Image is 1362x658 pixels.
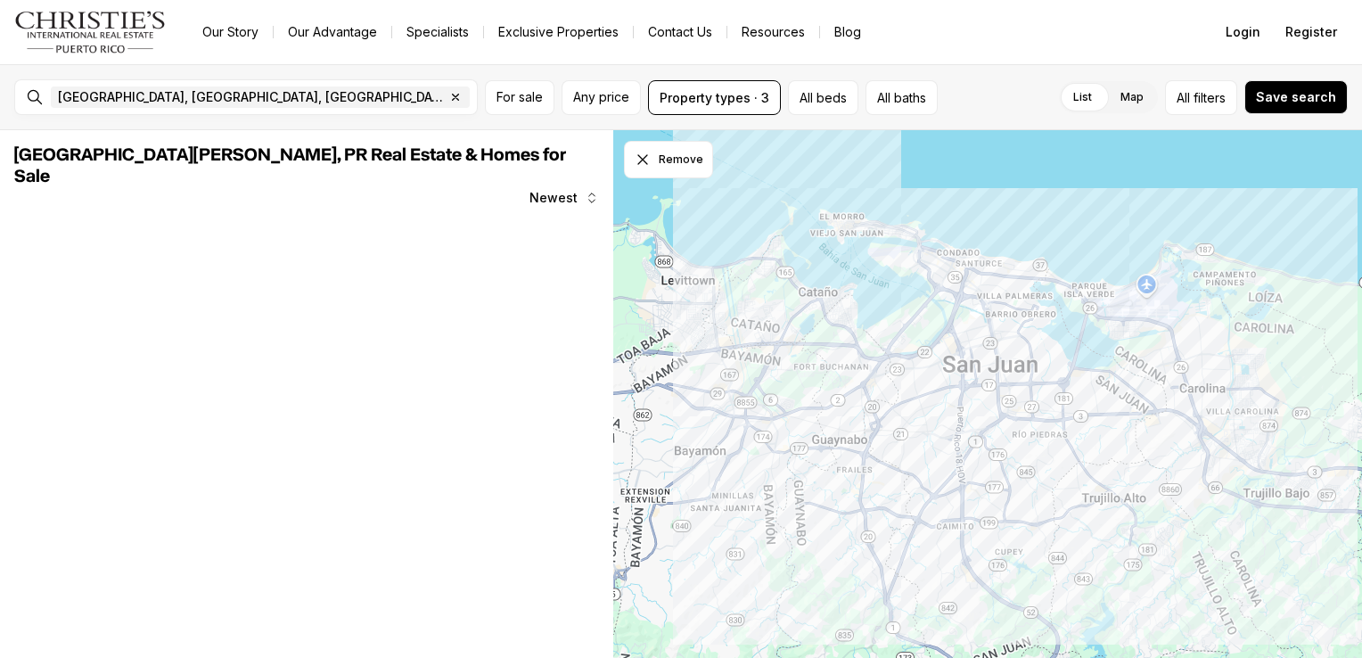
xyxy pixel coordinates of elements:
[496,90,543,104] span: For sale
[14,146,566,185] span: [GEOGRAPHIC_DATA][PERSON_NAME], PR Real Estate & Homes for Sale
[529,191,578,205] span: Newest
[648,80,781,115] button: Property types · 3
[1275,14,1348,50] button: Register
[392,20,483,45] a: Specialists
[1177,88,1190,107] span: All
[1194,88,1226,107] span: filters
[485,80,554,115] button: For sale
[274,20,391,45] a: Our Advantage
[1106,81,1158,113] label: Map
[562,80,641,115] button: Any price
[519,180,610,216] button: Newest
[788,80,858,115] button: All beds
[1256,90,1336,104] span: Save search
[1244,80,1348,114] button: Save search
[484,20,633,45] a: Exclusive Properties
[1215,14,1271,50] button: Login
[727,20,819,45] a: Resources
[188,20,273,45] a: Our Story
[1059,81,1106,113] label: List
[573,90,629,104] span: Any price
[14,11,167,53] img: logo
[866,80,938,115] button: All baths
[1285,25,1337,39] span: Register
[820,20,875,45] a: Blog
[1165,80,1237,115] button: Allfilters
[1226,25,1260,39] span: Login
[634,20,726,45] button: Contact Us
[624,141,713,178] button: Dismiss drawing
[58,90,445,104] span: [GEOGRAPHIC_DATA], [GEOGRAPHIC_DATA], [GEOGRAPHIC_DATA]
